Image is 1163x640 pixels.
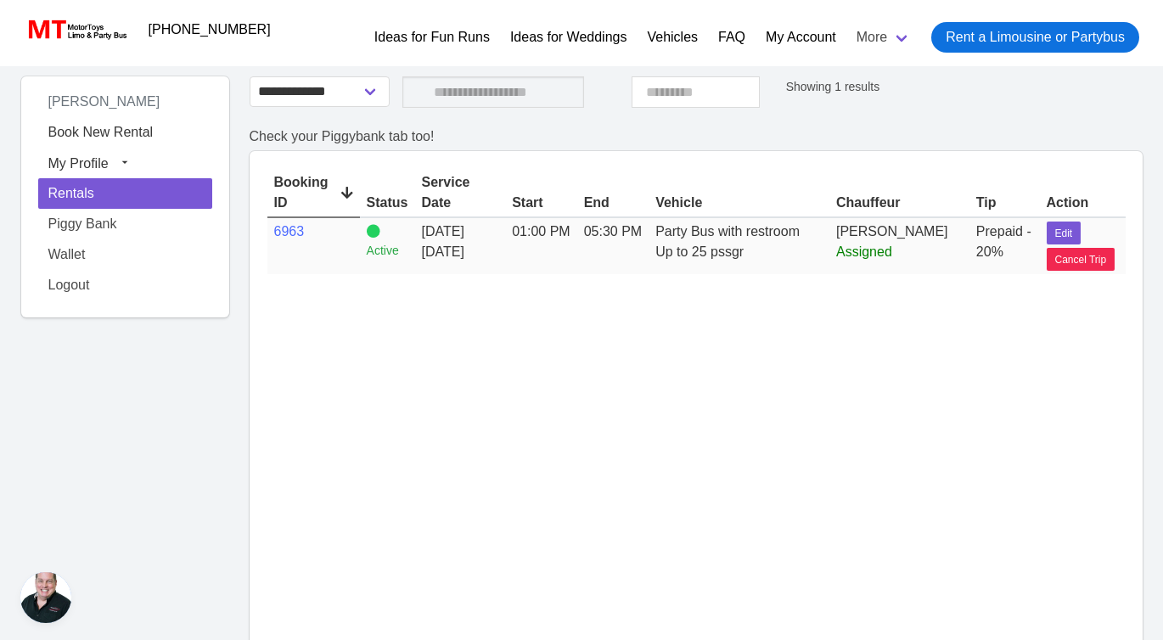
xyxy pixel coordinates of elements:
a: [PHONE_NUMBER] [138,13,281,47]
h2: Check your Piggybank tab too! [250,128,1143,144]
span: 01:00 PM [512,224,570,239]
a: Vehicles [647,27,698,48]
a: Piggy Bank [38,209,212,239]
div: Tip [976,193,1033,213]
span: 05:30 PM [584,224,642,239]
a: My Account [766,27,836,48]
img: MotorToys Logo [24,18,128,42]
a: Logout [38,270,212,300]
div: Action [1047,193,1125,213]
span: My Profile [48,155,109,170]
small: Active [367,242,408,260]
span: Prepaid - 20% [976,224,1031,259]
a: Ideas for Weddings [510,27,627,48]
span: [DATE] [421,224,464,239]
a: Wallet [38,239,212,270]
a: 6963 [274,224,305,239]
div: Status [367,193,408,213]
span: [PERSON_NAME] [836,224,948,239]
button: Cancel Trip [1047,248,1115,271]
div: End [584,193,642,213]
span: [DATE] [421,242,498,262]
div: Open chat [20,572,71,623]
div: Vehicle [655,193,823,213]
span: Up to 25 pssgr [655,244,744,259]
span: Assigned [836,244,892,259]
span: Edit [1055,226,1073,241]
div: Start [512,193,570,213]
span: Party Bus with restroom [655,224,800,239]
div: Chauffeur [836,193,963,213]
button: My Profile [38,148,212,178]
a: More [846,15,921,59]
span: Cancel Trip [1055,252,1107,267]
a: FAQ [718,27,745,48]
span: [PERSON_NAME] [38,87,171,115]
small: Showing 1 results [786,80,880,93]
div: Booking ID [274,172,353,213]
a: Edit [1047,224,1082,239]
a: Rentals [38,178,212,209]
a: Rent a Limousine or Partybus [931,22,1139,53]
span: Rent a Limousine or Partybus [946,27,1125,48]
a: Ideas for Fun Runs [374,27,490,48]
div: Service Date [421,172,498,213]
button: Edit [1047,222,1082,244]
a: Book New Rental [38,117,212,148]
